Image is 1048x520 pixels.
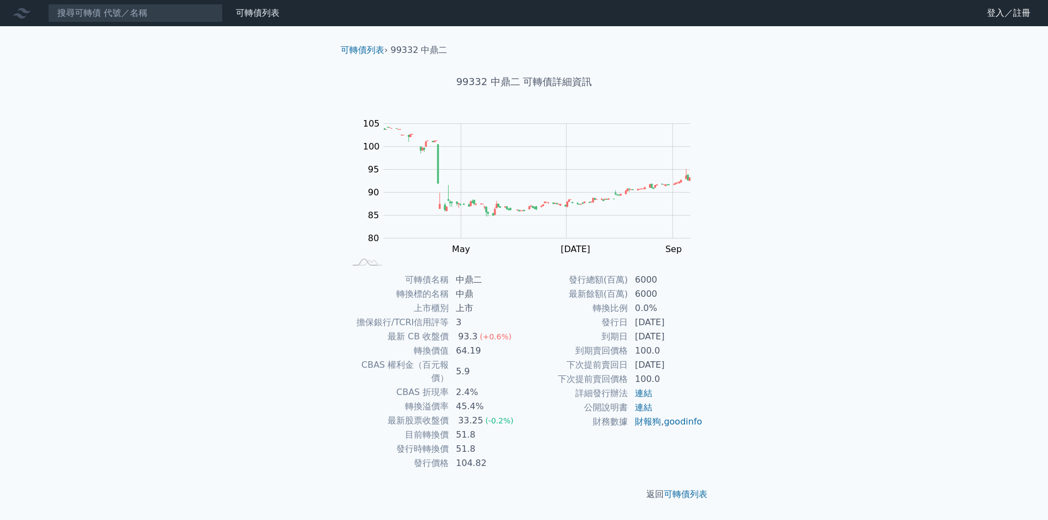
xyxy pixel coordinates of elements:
td: 6000 [628,287,703,301]
td: 0.0% [628,301,703,315]
td: [DATE] [628,330,703,344]
td: 發行總額(百萬) [524,273,628,287]
td: 51.8 [449,428,524,442]
tspan: 90 [368,187,379,198]
td: 下次提前賣回日 [524,358,628,372]
span: (+0.6%) [480,332,511,341]
tspan: May [452,244,470,254]
td: 擔保銀行/TCRI信用評等 [345,315,449,330]
td: 公開說明書 [524,401,628,415]
td: 104.82 [449,456,524,470]
div: 93.3 [456,330,480,343]
td: 上市 [449,301,524,315]
td: 中鼎 [449,287,524,301]
td: CBAS 折現率 [345,385,449,399]
td: 最新餘額(百萬) [524,287,628,301]
td: 100.0 [628,372,703,386]
td: 2.4% [449,385,524,399]
tspan: 85 [368,210,379,220]
td: 到期賣回價格 [524,344,628,358]
a: 可轉債列表 [664,489,707,499]
g: Chart [358,118,707,254]
li: › [341,44,388,57]
td: 詳細發行辦法 [524,386,628,401]
p: 返回 [332,488,716,501]
td: 財務數據 [524,415,628,429]
li: 99332 中鼎二 [391,44,448,57]
td: 發行日 [524,315,628,330]
tspan: 80 [368,233,379,243]
td: 64.19 [449,344,524,358]
span: (-0.2%) [485,416,514,425]
a: 財報狗 [635,416,661,427]
td: 轉換價值 [345,344,449,358]
tspan: 95 [368,164,379,175]
tspan: 105 [363,118,380,129]
td: 45.4% [449,399,524,414]
td: 可轉債名稱 [345,273,449,287]
tspan: [DATE] [561,244,590,254]
td: [DATE] [628,358,703,372]
div: 33.25 [456,414,485,427]
td: 51.8 [449,442,524,456]
td: , [628,415,703,429]
a: 登入／註冊 [978,4,1039,22]
td: CBAS 權利金（百元報價） [345,358,449,385]
td: 轉換比例 [524,301,628,315]
td: 上市櫃別 [345,301,449,315]
td: 最新 CB 收盤價 [345,330,449,344]
td: 下次提前賣回價格 [524,372,628,386]
td: 最新股票收盤價 [345,414,449,428]
a: 連結 [635,388,652,398]
td: 轉換標的名稱 [345,287,449,301]
tspan: 100 [363,141,380,152]
td: 6000 [628,273,703,287]
td: 3 [449,315,524,330]
td: 轉換溢價率 [345,399,449,414]
a: 可轉債列表 [341,45,384,55]
a: goodinfo [664,416,702,427]
a: 連結 [635,402,652,413]
td: [DATE] [628,315,703,330]
td: 5.9 [449,358,524,385]
input: 搜尋可轉債 代號／名稱 [48,4,223,22]
td: 發行價格 [345,456,449,470]
td: 到期日 [524,330,628,344]
tspan: Sep [665,244,682,254]
td: 100.0 [628,344,703,358]
td: 目前轉換價 [345,428,449,442]
td: 中鼎二 [449,273,524,287]
a: 可轉債列表 [236,8,279,18]
td: 發行時轉換價 [345,442,449,456]
h1: 99332 中鼎二 可轉債詳細資訊 [332,74,716,89]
